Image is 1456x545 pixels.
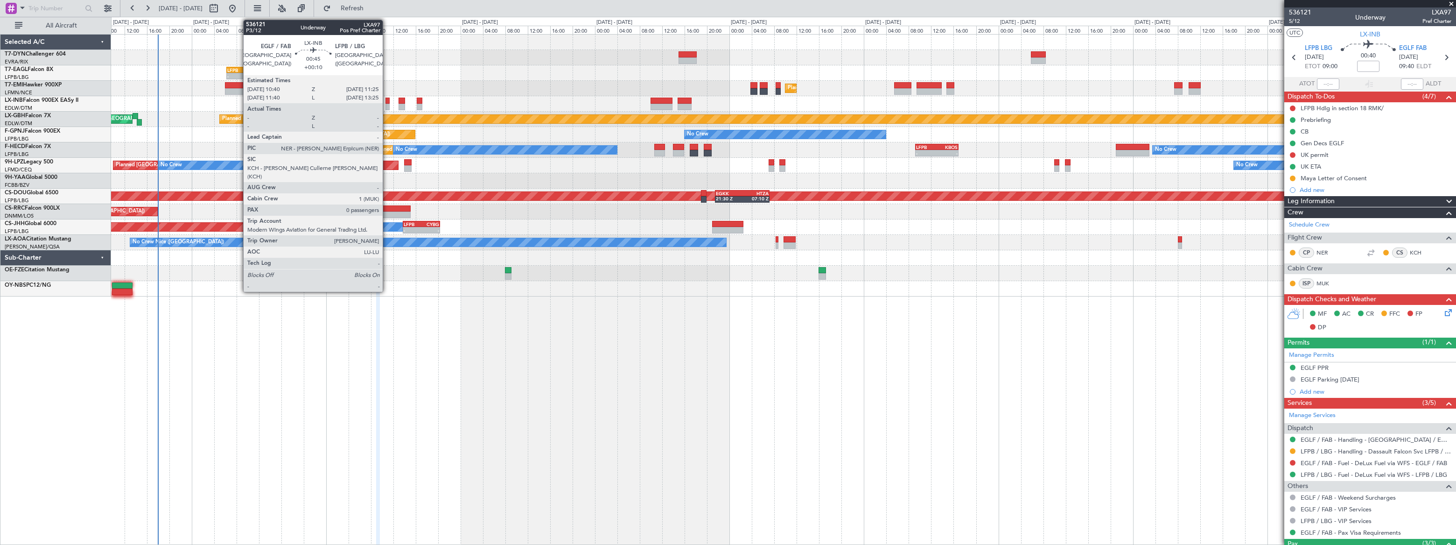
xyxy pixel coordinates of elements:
[1301,375,1359,383] div: EGLF Parking [DATE]
[281,26,304,34] div: 16:00
[5,190,27,196] span: CS-DOU
[462,19,498,27] div: [DATE] - [DATE]
[1301,471,1447,479] a: LFPB / LBG - Fuel - DeLux Fuel via WFS - LFPB / LBG
[5,221,25,226] span: CS-JHH
[1422,398,1436,408] span: (3/5)
[5,89,32,96] a: LFMN/NCE
[5,221,56,226] a: CS-JHHGlobal 6000
[1289,220,1330,230] a: Schedule Crew
[1288,481,1308,492] span: Others
[461,26,483,34] div: 00:00
[102,26,125,34] div: 08:00
[909,26,931,34] div: 08:00
[1289,17,1311,25] span: 5/12
[371,26,393,34] div: 08:00
[1000,19,1036,27] div: [DATE] - [DATE]
[161,158,182,172] div: No Crew
[1301,494,1396,502] a: EGLF / FAB - Weekend Surcharges
[1287,28,1303,37] button: UTC
[5,267,70,273] a: OE-FZECitation Mustang
[729,26,752,34] div: 00:00
[259,26,281,34] div: 12:00
[1155,26,1178,34] div: 04:00
[5,197,29,204] a: LFPB/LBG
[245,73,264,79] div: -
[687,127,708,142] div: No Crew
[328,19,364,27] div: [DATE] - [DATE]
[528,26,550,34] div: 12:00
[5,82,62,88] a: T7-EMIHawker 900XP
[937,150,958,156] div: -
[5,267,24,273] span: OE-FZE
[5,98,78,103] a: LX-INBFalcon 900EX EASy II
[550,26,573,34] div: 16:00
[1415,310,1422,319] span: FP
[1305,44,1332,53] span: LFPB LBG
[797,26,819,34] div: 12:00
[5,175,57,180] a: 9H-YAAGlobal 5000
[1399,44,1427,53] span: EGLF FAB
[662,26,685,34] div: 12:00
[5,51,66,57] a: T7-DYNChallenger 604
[1366,310,1374,319] span: CR
[1134,19,1170,27] div: [DATE] - [DATE]
[774,26,797,34] div: 08:00
[5,228,29,235] a: LFPB/LBG
[5,205,60,211] a: CS-RRCFalcon 900LX
[1288,338,1309,348] span: Permits
[421,221,439,227] div: CYBG
[1392,248,1407,258] div: CS
[1088,26,1111,34] div: 16:00
[5,105,32,112] a: EDLW/DTM
[24,22,98,29] span: All Aircraft
[113,19,149,27] div: [DATE] - [DATE]
[819,26,841,34] div: 16:00
[1410,248,1431,257] a: KCH
[404,221,421,227] div: LFPB
[5,113,51,119] a: LX-GBHFalcon 7X
[1236,158,1258,172] div: No Crew
[5,212,34,219] a: DNMM/LOS
[5,283,26,288] span: OY-NBS
[5,128,25,134] span: F-GPNJ
[1133,26,1155,34] div: 00:00
[953,26,976,34] div: 16:00
[147,26,169,34] div: 16:00
[1301,127,1309,135] div: CB
[1316,248,1337,257] a: NER
[1288,233,1322,243] span: Flight Crew
[438,26,461,34] div: 20:00
[1323,62,1337,71] span: 09:00
[1178,26,1200,34] div: 08:00
[222,112,280,126] div: Planned Maint Nurnberg
[1155,143,1176,157] div: No Crew
[326,26,349,34] div: 00:00
[5,67,28,72] span: T7-EAGL
[5,159,23,165] span: 9H-LPZ
[169,26,192,34] div: 20:00
[1288,398,1312,409] span: Services
[5,144,25,149] span: F-HECD
[1422,92,1436,101] span: (4/7)
[1301,436,1451,444] a: EGLF / FAB - Handling - [GEOGRAPHIC_DATA] / EGLF / FAB
[1299,248,1314,258] div: CP
[1305,62,1320,71] span: ETOT
[742,196,768,201] div: 07:10 Z
[5,151,29,158] a: LFPB/LBG
[5,190,58,196] a: CS-DOUGlobal 6500
[1416,62,1431,71] span: ELDT
[227,73,246,79] div: -
[308,144,334,150] div: KSEA
[716,196,742,201] div: 21:30 Z
[1316,279,1337,288] a: MUK
[1299,278,1314,289] div: ISP
[5,58,28,65] a: EVRA/RIX
[237,26,259,34] div: 08:00
[1305,53,1324,62] span: [DATE]
[999,26,1021,34] div: 00:00
[334,144,360,150] div: LFPB
[1422,337,1436,347] span: (1/1)
[1289,351,1334,360] a: Manage Permits
[5,243,60,250] a: [PERSON_NAME]/QSA
[1288,263,1323,274] span: Cabin Crew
